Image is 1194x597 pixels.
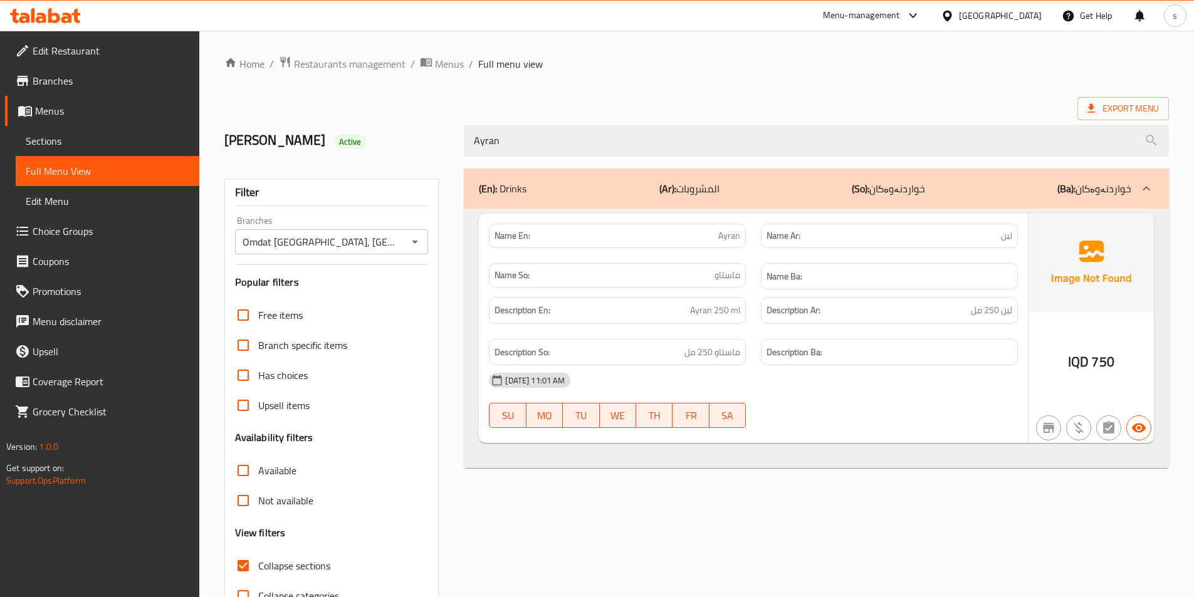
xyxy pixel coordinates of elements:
a: Full Menu View [16,156,199,186]
a: Upsell [5,336,199,366]
b: (So): [852,179,869,198]
span: Collapse sections [258,558,330,573]
div: Active [334,134,367,149]
strong: Description Ba: [767,345,822,360]
span: Ayran 250 ml [690,303,740,318]
span: Free items [258,308,303,323]
div: (En): Drinks(Ar):المشروبات(So):خواردنەوەکان(Ba):خواردنەوەکان [464,209,1169,469]
p: خواردنەوەکان [852,181,925,196]
button: FR [673,403,709,428]
a: Support.OpsPlatform [6,472,86,489]
h3: Popular filters [235,275,429,289]
strong: Name So: [495,269,530,282]
input: search [464,125,1169,157]
button: Not branch specific item [1036,415,1061,440]
a: Home [224,56,264,71]
nav: breadcrumb [224,56,1169,72]
span: SA [715,407,741,425]
span: Sections [26,133,189,148]
li: / [469,56,473,71]
span: Full Menu View [26,164,189,179]
strong: Description Ar: [767,303,820,318]
span: Coupons [33,254,189,269]
span: Restaurants management [294,56,406,71]
span: SU [495,407,521,425]
span: Menus [35,103,189,118]
span: Has choices [258,368,308,383]
span: 1.0.0 [39,439,58,455]
span: Edit Restaurant [33,43,189,58]
span: WE [605,407,631,425]
a: Menus [5,96,199,126]
span: Full menu view [478,56,543,71]
span: Ayran [718,229,740,242]
p: المشروبات [659,181,720,196]
h2: [PERSON_NAME] [224,131,449,150]
span: TU [568,407,594,425]
a: Choice Groups [5,216,199,246]
a: Menus [420,56,464,72]
a: Promotions [5,276,199,306]
span: لبن 250 مل [971,303,1012,318]
strong: Name Ba: [767,269,802,284]
span: s [1173,9,1177,23]
img: Ae5nvW7+0k+MAAAAAElFTkSuQmCC [1029,214,1154,311]
span: Promotions [33,284,189,299]
span: Menu disclaimer [33,314,189,329]
span: Get support on: [6,460,64,476]
span: Export Menu [1087,101,1159,117]
button: TU [563,403,599,428]
span: IQD [1068,350,1089,374]
a: Restaurants management [279,56,406,72]
button: TH [636,403,673,428]
h3: Availability filters [235,430,313,445]
button: WE [600,403,636,428]
a: Coupons [5,246,199,276]
button: Open [406,233,424,251]
button: Not has choices [1096,415,1121,440]
span: ماستاو [715,269,740,282]
span: MO [532,407,558,425]
button: SA [710,403,746,428]
span: Menus [435,56,464,71]
strong: Description So: [495,345,550,360]
a: Sections [16,126,199,156]
span: Edit Menu [26,194,189,209]
button: Purchased item [1066,415,1091,440]
span: 750 [1091,350,1114,374]
strong: Name En: [495,229,530,242]
span: لبن [1001,229,1012,242]
span: Grocery Checklist [33,404,189,419]
span: Version: [6,439,37,455]
button: SU [489,403,526,428]
span: TH [641,407,668,425]
button: Available [1126,415,1151,440]
b: (En): [479,179,497,198]
button: MO [526,403,563,428]
span: [DATE] 11:01 AM [500,375,570,387]
span: Choice Groups [33,224,189,239]
h3: View filters [235,526,286,540]
span: ماستاو 250 مل [684,345,740,360]
li: / [270,56,274,71]
span: Not available [258,493,313,508]
li: / [411,56,415,71]
strong: Description En: [495,303,550,318]
div: Filter [235,179,429,206]
a: Branches [5,66,199,96]
span: Available [258,463,296,478]
div: (En): Drinks(Ar):المشروبات(So):خواردنەوەکان(Ba):خواردنەوەکان [464,169,1169,209]
span: FR [678,407,704,425]
div: [GEOGRAPHIC_DATA] [959,9,1042,23]
span: Upsell items [258,398,310,413]
span: Branches [33,73,189,88]
span: Branch specific items [258,338,347,353]
b: (Ar): [659,179,676,198]
a: Grocery Checklist [5,397,199,427]
b: (Ba): [1057,179,1076,198]
span: Coverage Report [33,374,189,389]
strong: Name Ar: [767,229,800,242]
a: Coverage Report [5,366,199,397]
span: Active [334,136,367,148]
p: Drinks [479,181,526,196]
